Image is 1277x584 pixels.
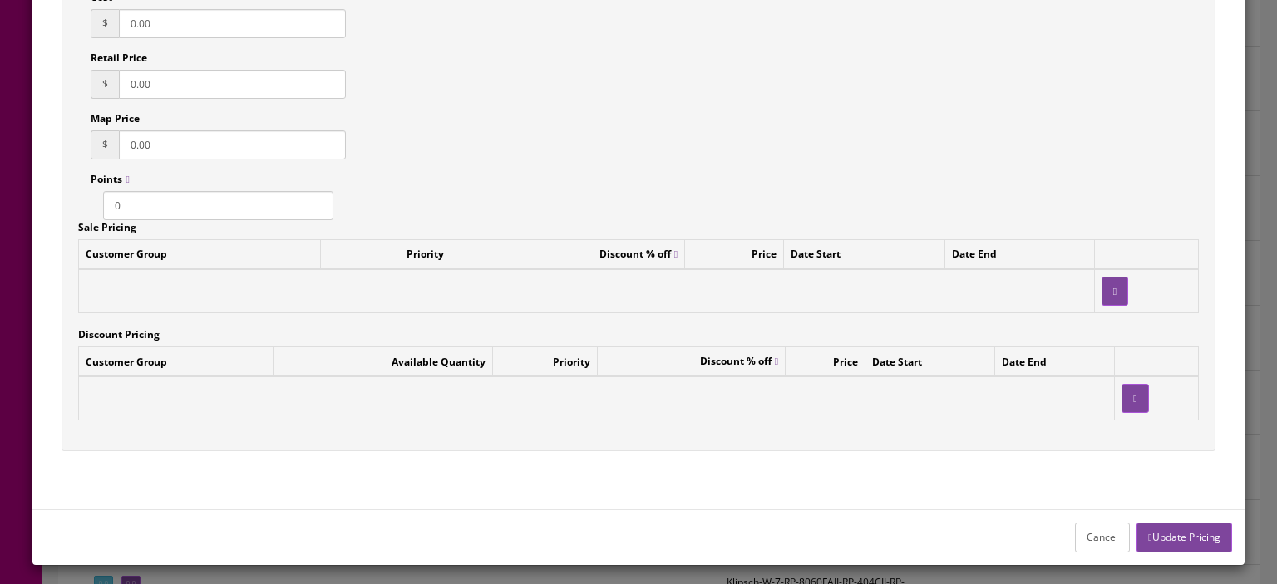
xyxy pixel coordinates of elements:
[783,239,945,269] td: Date Start
[493,347,598,377] td: Priority
[786,347,865,377] td: Price
[700,354,778,368] span: Set a percent off the existing price. If updateing a marketplace Customer Group, we will use the ...
[79,239,321,269] td: Customer Group
[91,9,119,38] span: $
[119,130,346,159] input: This should be a number with up to 2 decimal places.
[91,130,119,159] span: $
[119,9,346,38] input: This should be a number with up to 2 decimal places.
[1136,523,1231,552] button: Update Pricing
[79,347,274,377] td: Customer Group
[599,247,678,261] span: Set a percent off the existing price. If updateing a marketplace Customer Group, we will use the ...
[91,111,140,126] label: Map Price
[91,172,129,186] span: Number of points needed to buy this item. If you don't want this product to be purchased with poi...
[1075,523,1130,552] button: Cancel
[995,347,1115,377] td: Date End
[78,327,160,342] label: Discount Pricing
[273,347,492,377] td: Available Quantity
[78,220,136,235] label: Sale Pricing
[685,239,784,269] td: Price
[91,51,147,66] label: Retail Price
[1102,277,1128,306] button: Add Special
[1122,384,1148,413] button: Add Discount
[320,239,451,269] td: Priority
[103,191,333,220] input: Points
[119,70,346,99] input: This should be a number with up to 2 decimal places.
[945,239,1094,269] td: Date End
[91,70,119,99] span: $
[865,347,994,377] td: Date Start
